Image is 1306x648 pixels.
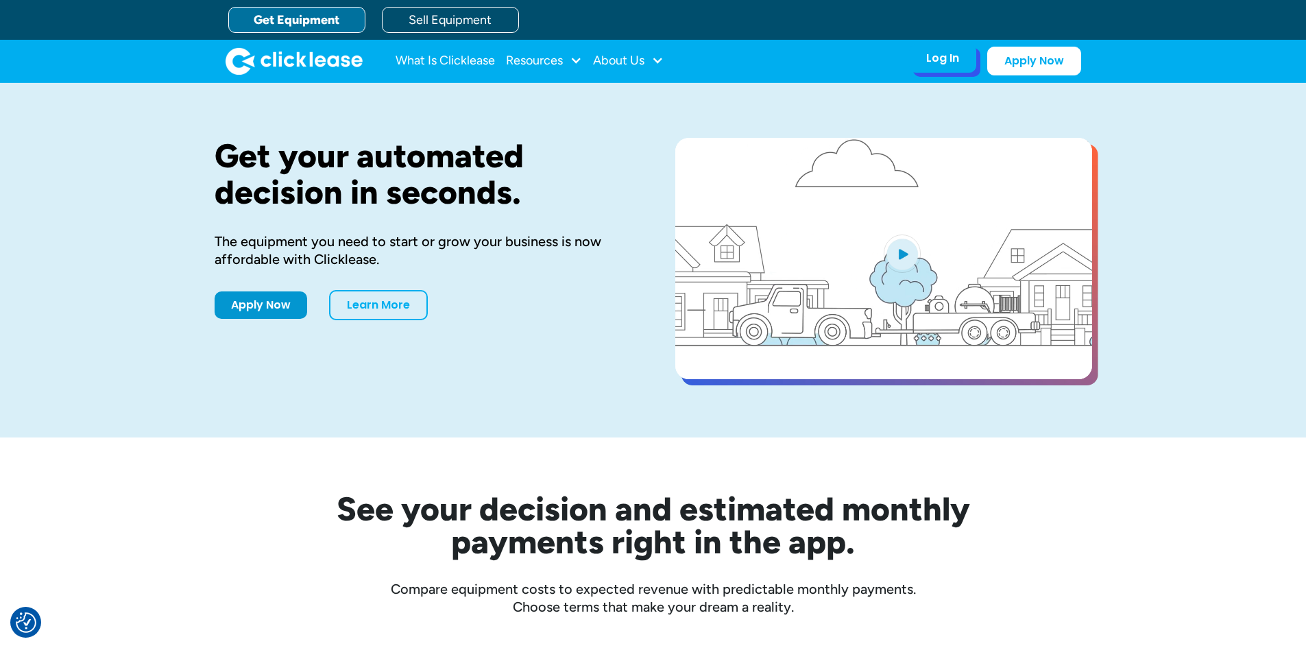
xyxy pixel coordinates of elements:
[926,51,959,65] div: Log In
[228,7,365,33] a: Get Equipment
[675,138,1092,379] a: open lightbox
[16,612,36,633] img: Revisit consent button
[215,138,631,211] h1: Get your automated decision in seconds.
[506,47,582,75] div: Resources
[226,47,363,75] a: home
[329,290,428,320] a: Learn More
[396,47,495,75] a: What Is Clicklease
[884,235,921,273] img: Blue play button logo on a light blue circular background
[269,492,1037,558] h2: See your decision and estimated monthly payments right in the app.
[987,47,1081,75] a: Apply Now
[215,580,1092,616] div: Compare equipment costs to expected revenue with predictable monthly payments. Choose terms that ...
[16,612,36,633] button: Consent Preferences
[215,291,307,319] a: Apply Now
[226,47,363,75] img: Clicklease logo
[215,232,631,268] div: The equipment you need to start or grow your business is now affordable with Clicklease.
[593,47,664,75] div: About Us
[382,7,519,33] a: Sell Equipment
